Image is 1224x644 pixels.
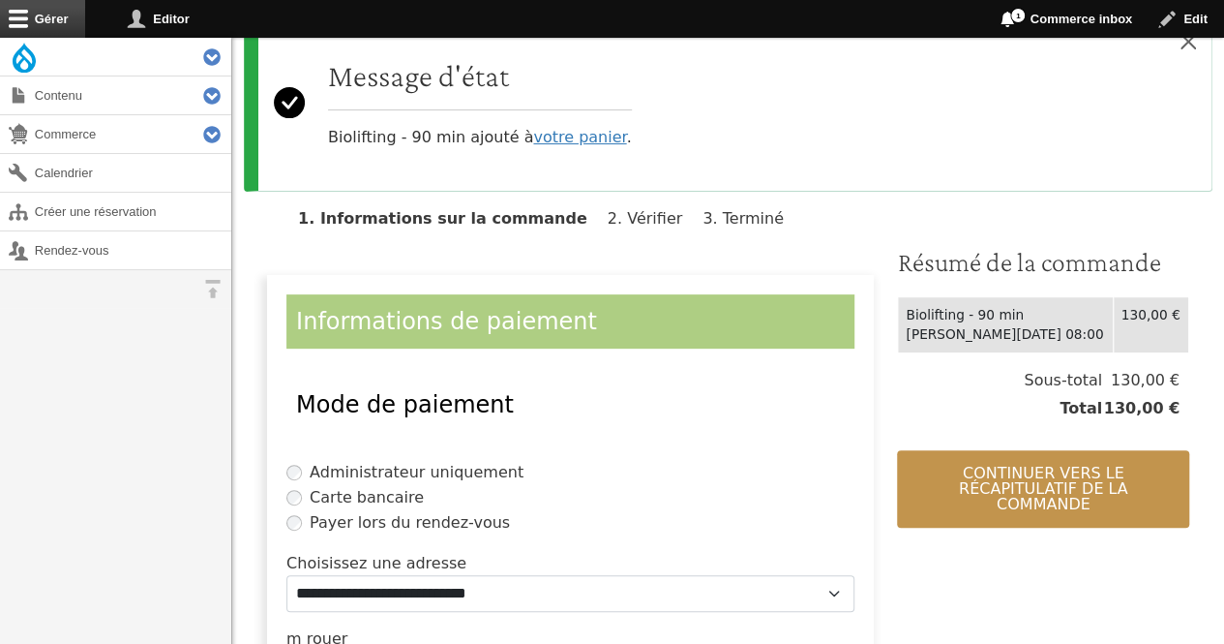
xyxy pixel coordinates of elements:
[274,30,305,175] svg: Success:
[1102,397,1179,420] span: 130,00 €
[310,461,523,484] label: Administrateur uniquement
[906,326,1103,342] time: [PERSON_NAME][DATE] 08:00
[1060,397,1102,420] span: Total
[1024,369,1102,392] span: Sous-total
[310,486,424,509] label: Carte bancaire
[897,450,1189,528] button: Continuer vers le récapitulatif de la commande
[1010,8,1026,23] span: 1
[296,391,514,418] span: Mode de paiement
[328,57,632,94] h2: Message d'état
[897,246,1189,279] h3: Résumé de la commande
[310,511,510,535] label: Payer lors du rendez-vous
[608,209,698,228] li: Vérifier
[906,305,1104,325] div: Biolifting - 90 min
[296,308,597,335] span: Informations de paiement
[328,57,632,149] div: Biolifting - 90 min ajouté à .
[1165,15,1211,69] button: Close
[533,128,626,146] a: votre panier
[194,270,231,308] button: Orientation horizontale
[1113,296,1188,353] td: 130,00 €
[702,209,799,228] li: Terminé
[286,552,466,575] label: Choisissez une adresse
[244,14,1212,192] div: Message d'état
[298,209,603,228] li: Informations sur la commande
[1102,369,1179,392] span: 130,00 €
